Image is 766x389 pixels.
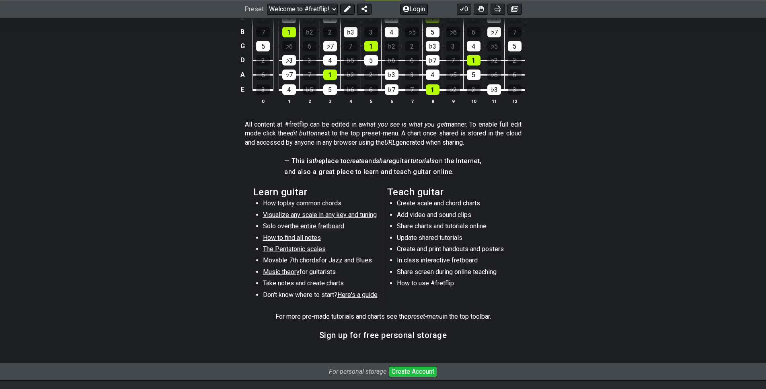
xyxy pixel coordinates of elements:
[446,84,460,95] div: ♭2
[303,84,316,95] div: ♭5
[487,41,501,51] div: ♭5
[320,97,340,105] th: 3
[253,97,273,105] th: 0
[405,84,419,95] div: 7
[263,245,326,253] span: The Pentatonic scales
[263,256,378,267] li: for Jazz and Blues
[397,211,511,222] li: Add video and sound clips
[446,55,460,66] div: 7
[312,157,322,165] em: the
[263,211,377,219] span: Visualize any scale in any key and tuning
[302,13,316,23] div: ♭5
[425,13,439,23] div: 1
[397,233,511,245] li: Update shared tutorials
[446,41,460,51] div: 3
[340,3,355,14] button: Edit Preset
[504,97,525,105] th: 12
[385,55,398,66] div: ♭6
[466,13,481,23] div: 2
[344,84,357,95] div: ♭6
[405,27,419,37] div: ♭5
[507,13,522,23] div: 3
[446,70,460,80] div: ♭5
[256,27,270,37] div: 7
[508,70,522,80] div: 6
[323,27,337,37] div: 2
[364,70,378,80] div: 2
[467,70,481,80] div: 5
[376,157,392,165] em: share
[337,291,378,299] span: Here's a guide
[323,41,337,51] div: ♭7
[323,13,337,23] div: 5
[484,97,504,105] th: 11
[319,331,447,340] h3: Sign up for free personal storage
[426,41,439,51] div: ♭3
[303,41,316,51] div: 6
[400,3,428,14] button: Login
[426,70,439,80] div: 4
[263,268,378,279] li: for guitarists
[282,27,296,37] div: 1
[446,13,460,23] div: ♭2
[287,129,318,137] em: edit button
[443,97,463,105] th: 9
[282,13,296,23] div: 4
[487,55,501,66] div: ♭2
[344,41,357,51] div: 7
[397,199,511,210] li: Create scale and chord charts
[385,84,398,95] div: ♭7
[402,97,422,105] th: 7
[405,70,419,80] div: 3
[256,41,270,51] div: 5
[238,11,247,25] td: E
[256,84,270,95] div: 3
[389,366,437,377] button: Create Account
[487,70,501,80] div: ♭6
[426,84,439,95] div: 1
[253,188,379,197] h2: Learn guitar
[343,13,357,23] div: ♭6
[491,3,505,14] button: Print
[290,222,344,230] span: the entire fretboard
[303,27,316,37] div: ♭2
[405,13,419,23] div: 7
[411,157,435,165] em: tutorials
[284,168,481,176] h4: and also a great place to learn and teach guitar online.
[263,291,378,302] li: Don't know where to start?
[263,222,378,233] li: Solo over
[397,268,511,279] li: Share screen during online teaching
[362,121,446,128] em: what you see is what you get
[474,3,488,14] button: Toggle Dexterity for all fretkits
[361,97,381,105] th: 5
[263,268,300,276] span: Music theory
[467,84,481,95] div: 2
[446,27,460,37] div: ♭6
[364,84,378,95] div: 6
[364,27,378,37] div: 3
[256,70,270,80] div: 6
[385,27,398,37] div: 4
[279,97,299,105] th: 1
[508,84,522,95] div: 3
[508,41,522,51] div: 5
[344,55,357,66] div: ♭5
[508,27,522,37] div: 7
[487,13,501,23] div: ♭3
[256,13,270,23] div: 3
[323,55,337,66] div: 4
[299,97,320,105] th: 2
[381,97,402,105] th: 6
[238,25,247,39] td: B
[238,53,247,68] td: D
[508,55,522,66] div: 2
[364,13,378,23] div: 6
[303,55,316,66] div: 3
[364,55,378,66] div: 5
[282,55,296,66] div: ♭3
[256,55,270,66] div: 2
[422,97,443,105] th: 8
[426,55,439,66] div: ♭7
[426,27,439,37] div: 5
[275,312,491,321] p: For more pre-made tutorials and charts see the in the top toolbar.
